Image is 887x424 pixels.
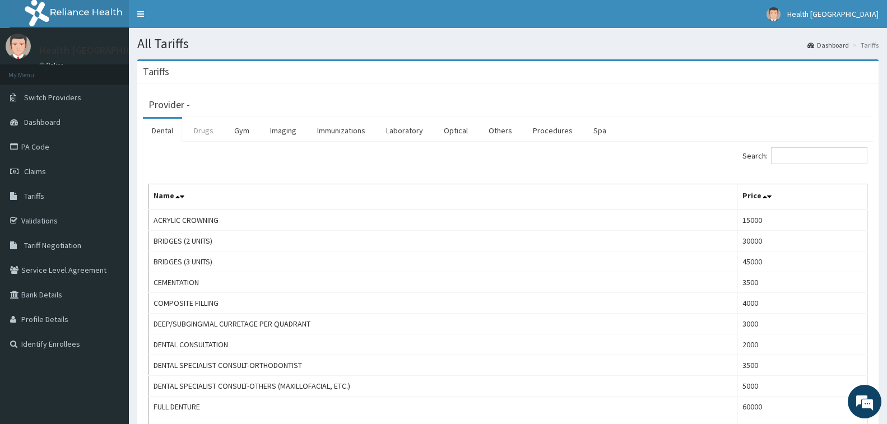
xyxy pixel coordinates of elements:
[737,314,867,334] td: 3000
[149,231,738,251] td: BRIDGES (2 UNITS)
[261,119,305,142] a: Imaging
[24,240,81,250] span: Tariff Negotiation
[737,231,867,251] td: 30000
[480,119,521,142] a: Others
[737,355,867,376] td: 3500
[584,119,615,142] a: Spa
[148,100,190,110] h3: Provider -
[39,61,66,69] a: Online
[737,272,867,293] td: 3500
[308,119,374,142] a: Immunizations
[149,397,738,417] td: FULL DENTURE
[24,92,81,102] span: Switch Providers
[737,184,867,210] th: Price
[737,376,867,397] td: 5000
[143,119,182,142] a: Dental
[737,251,867,272] td: 45000
[39,45,164,55] p: Health [GEOGRAPHIC_DATA]
[24,117,61,127] span: Dashboard
[137,36,879,51] h1: All Tariffs
[149,272,738,293] td: CEMENTATION
[767,7,781,21] img: User Image
[24,191,44,201] span: Tariffs
[143,67,169,77] h3: Tariffs
[737,209,867,231] td: 15000
[377,119,432,142] a: Laboratory
[787,9,879,19] span: Health [GEOGRAPHIC_DATA]
[149,334,738,355] td: DENTAL CONSULTATION
[807,40,849,50] a: Dashboard
[225,119,258,142] a: Gym
[149,376,738,397] td: DENTAL SPECIALIST CONSULT-OTHERS (MAXILLOFACIAL, ETC.)
[6,34,31,59] img: User Image
[149,251,738,272] td: BRIDGES (3 UNITS)
[24,166,46,176] span: Claims
[742,147,867,164] label: Search:
[737,397,867,417] td: 60000
[737,293,867,314] td: 4000
[435,119,477,142] a: Optical
[149,355,738,376] td: DENTAL SPECIALIST CONSULT-ORTHODONTIST
[149,314,738,334] td: DEEP/SUBGINGIVIAL CURRETAGE PER QUADRANT
[149,209,738,231] td: ACRYLIC CROWNING
[771,147,867,164] input: Search:
[149,293,738,314] td: COMPOSITE FILLING
[185,119,222,142] a: Drugs
[737,334,867,355] td: 2000
[149,184,738,210] th: Name
[850,40,879,50] li: Tariffs
[524,119,582,142] a: Procedures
